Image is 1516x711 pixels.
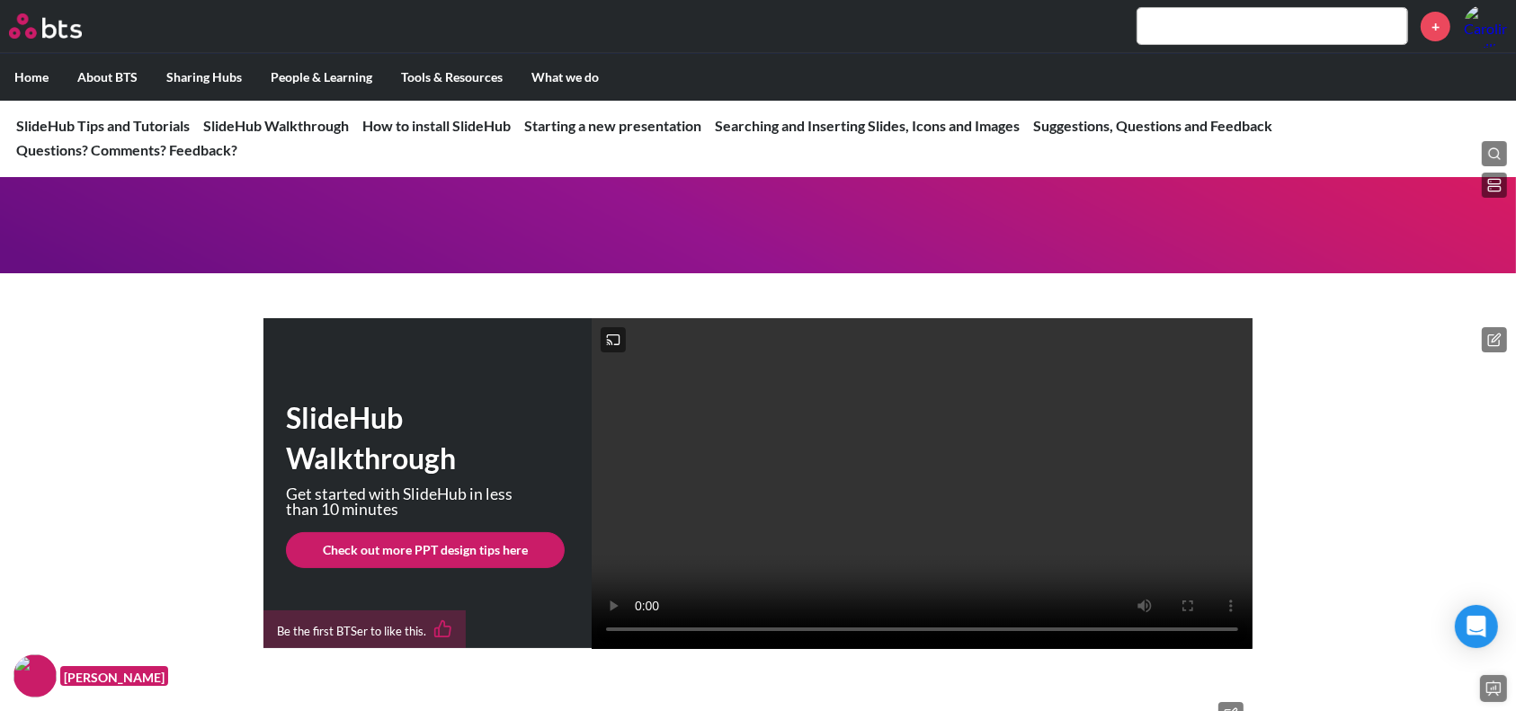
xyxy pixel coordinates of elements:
a: Go home [9,13,115,39]
a: Suggestions, Questions and Feedback [1033,117,1272,134]
img: Carolina Sevilla [1464,4,1507,48]
div: Be the first BTSer to like this. [277,619,452,644]
label: Sharing Hubs [152,54,256,101]
label: About BTS [63,54,152,101]
button: Edit hero [1482,327,1507,352]
img: F [13,654,57,698]
p: Get started with SlideHub in less than 10 minutes [286,486,513,518]
a: Searching and Inserting Slides, Icons and Images [715,117,1020,134]
a: Check out more PPT design tips here [286,532,565,568]
label: Tools & Resources [387,54,517,101]
a: How to install SlideHub [362,117,511,134]
a: SlideHub Walkthrough [203,117,349,134]
h1: SlideHub Walkthrough [286,398,569,479]
label: People & Learning [256,54,387,101]
a: + [1421,12,1450,41]
a: Starting a new presentation [524,117,701,134]
a: Questions? Comments? Feedback? [16,141,237,158]
button: Edit page layout [1482,173,1507,198]
label: What we do [517,54,613,101]
figcaption: [PERSON_NAME] [60,666,168,687]
div: Open Intercom Messenger [1455,605,1498,648]
a: SlideHub Tips and Tutorials [16,117,190,134]
a: Profile [1464,4,1507,48]
img: BTS Logo [9,13,82,39]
